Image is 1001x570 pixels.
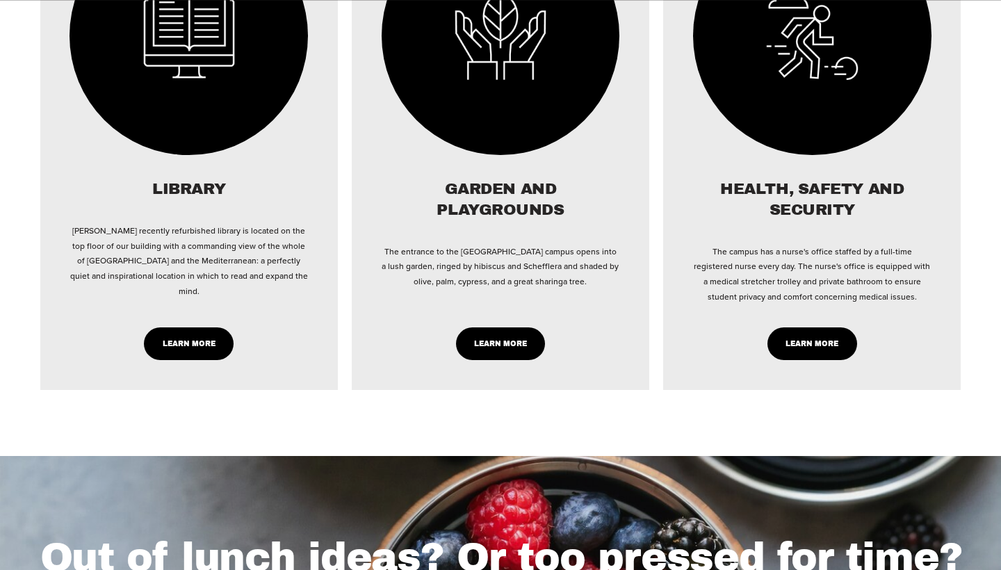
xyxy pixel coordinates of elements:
a: LEARN MORE [456,327,546,360]
h2: HEALTH, SAFETY AND SECURITY [693,179,931,220]
a: LEARN MORE [767,327,857,360]
p: [PERSON_NAME] recently refurbished library is located on the top floor of our building with a com... [70,223,308,298]
p: The entrance to the [GEOGRAPHIC_DATA] campus opens into a lush garden, ringed by hibiscus and Sch... [382,244,620,289]
h2: GARDEN AND PLAYGROUNDS [382,179,620,220]
h2: LIBRARY [70,179,308,199]
a: LEARN MORE [144,327,234,360]
p: The campus has a nurse's office staffed by a full-time registered nurse every day. The nurse's of... [693,244,931,304]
